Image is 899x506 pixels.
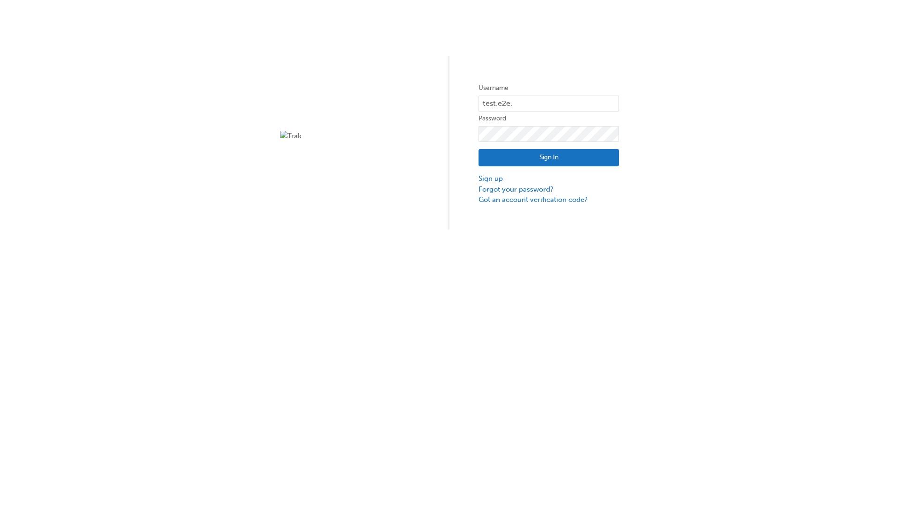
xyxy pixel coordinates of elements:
[479,173,619,184] a: Sign up
[479,96,619,112] input: Username
[479,113,619,124] label: Password
[479,194,619,205] a: Got an account verification code?
[479,82,619,94] label: Username
[479,184,619,195] a: Forgot your password?
[479,149,619,167] button: Sign In
[280,131,420,141] img: Trak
